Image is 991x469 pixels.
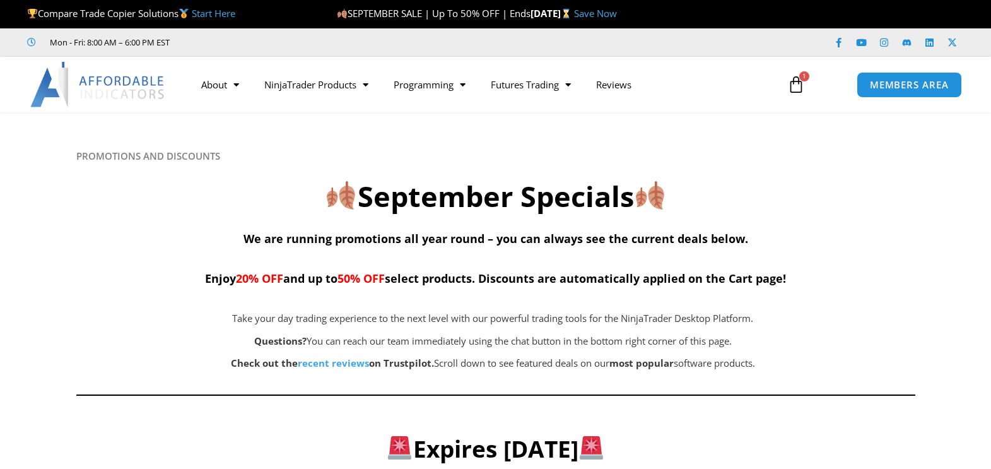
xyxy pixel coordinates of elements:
[337,9,347,18] img: 🍂
[232,312,753,324] span: Take your day trading experience to the next level with our powerful trading tools for the NinjaT...
[236,271,283,286] span: 20% OFF
[28,9,37,18] img: 🏆
[243,231,748,246] span: We are running promotions all year round – you can always see the current deals below.
[583,70,644,99] a: Reviews
[252,70,381,99] a: NinjaTrader Products
[97,434,894,464] h3: Expires [DATE]
[298,357,369,369] a: recent reviews
[337,7,531,20] span: SEPTEMBER SALE | Up To 50% OFF | Ends
[561,9,571,18] img: ⌛
[799,71,809,81] span: 1
[478,70,583,99] a: Futures Trading
[47,35,170,50] span: Mon - Fri: 8:00 AM – 6:00 PM EST
[76,178,915,215] h2: September Specials
[139,333,847,350] p: You can reach our team immediately using the chat button in the bottom right corner of this page.
[189,70,252,99] a: About
[189,70,773,99] nav: Menu
[580,436,603,460] img: 🚨
[388,436,411,460] img: 🚨
[27,7,235,20] span: Compare Trade Copier Solutions
[76,150,915,162] h6: PROMOTIONS AND DISCOUNTS
[574,7,617,20] a: Save Now
[636,181,664,210] img: 🍂
[870,80,949,90] span: MEMBERS AREA
[609,357,674,369] b: most popular
[187,36,377,49] iframe: Customer reviews powered by Trustpilot
[768,66,824,103] a: 1
[254,335,307,347] strong: Questions?
[337,271,385,286] span: 50% OFF
[179,9,189,18] img: 🥇
[205,271,786,286] span: Enjoy and up to select products. Discounts are automatically applied on the Cart page!
[531,7,574,20] strong: [DATE]
[192,7,235,20] a: Start Here
[327,181,355,210] img: 🍂
[381,70,478,99] a: Programming
[139,355,847,372] p: Scroll down to see featured deals on our software products.
[231,357,434,369] strong: Check out the on Trustpilot.
[857,72,962,98] a: MEMBERS AREA
[30,62,166,107] img: LogoAI | Affordable Indicators – NinjaTrader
